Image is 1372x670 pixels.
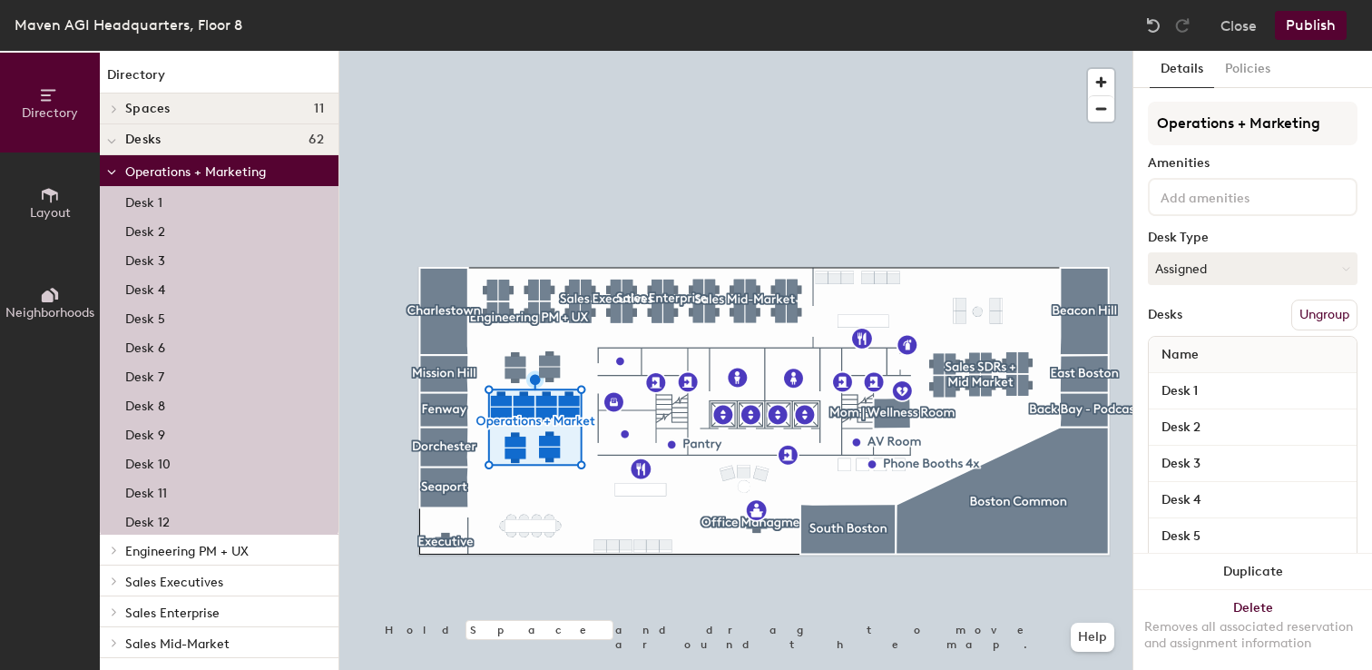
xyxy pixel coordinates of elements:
button: Close [1220,11,1257,40]
span: Spaces [125,102,171,116]
span: Sales Mid-Market [125,636,230,652]
span: Engineering PM + UX [125,544,249,559]
div: Removes all associated reservation and assignment information [1144,619,1361,652]
p: Desk 9 [125,422,165,443]
span: Desks [125,133,161,147]
input: Unnamed desk [1152,451,1353,477]
span: Name [1152,339,1208,371]
input: Add amenities [1157,185,1320,207]
p: Desk 5 [125,306,165,327]
h1: Directory [100,65,338,94]
p: Desk 8 [125,393,165,414]
p: Desk 1 [125,190,162,211]
button: Help [1071,623,1114,652]
button: Policies [1214,51,1281,88]
button: Publish [1275,11,1347,40]
span: Layout [30,205,71,221]
input: Unnamed desk [1152,488,1353,513]
p: Desk 10 [125,451,171,472]
p: Desk 2 [125,219,165,240]
span: Neighborhoods [5,305,94,320]
p: Desk 4 [125,277,165,298]
p: Desk 3 [125,248,165,269]
button: Ungroup [1291,300,1357,330]
p: Desk 11 [125,480,167,501]
input: Unnamed desk [1152,379,1353,404]
div: Maven AGI Headquarters, Floor 8 [15,14,242,36]
span: Sales Enterprise [125,606,220,621]
div: Amenities [1148,156,1357,171]
div: Desk Type [1148,231,1357,245]
img: Undo [1144,16,1162,34]
span: Directory [22,105,78,121]
span: 62 [309,133,324,147]
input: Unnamed desk [1152,415,1353,440]
img: Redo [1173,16,1191,34]
p: Desk 6 [125,335,165,356]
input: Unnamed desk [1152,524,1353,549]
span: Sales Executives [125,575,223,590]
button: Assigned [1148,252,1357,285]
span: Operations + Marketing [125,164,266,180]
p: Desk 7 [125,364,164,385]
div: Desks [1148,308,1182,322]
button: Duplicate [1133,554,1372,590]
button: DeleteRemoves all associated reservation and assignment information [1133,590,1372,670]
span: 11 [314,102,324,116]
p: Desk 12 [125,509,170,530]
button: Details [1150,51,1214,88]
